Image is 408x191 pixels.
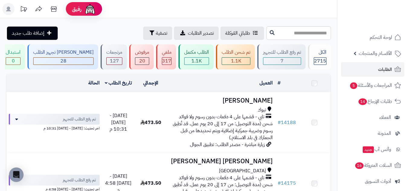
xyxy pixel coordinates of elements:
[378,65,392,74] span: الطلبات
[63,116,96,122] span: تم رفع الطلب للتجهيز
[140,180,161,187] span: 473.50
[341,158,404,173] a: السلات المتروكة16
[135,49,149,56] div: مرفوض
[169,158,273,165] h3: [PERSON_NAME] [PERSON_NAME]
[190,141,265,148] span: زيارة مباشرة - مصدر الطلب: تطبيق الجوال
[341,110,404,125] a: العملاء
[155,44,177,69] a: ملغي 317
[222,49,250,56] div: تم شحن الطلب
[177,44,215,69] a: الطلب مكتمل 1.1K
[256,44,307,69] a: تم رفع الطلب للتجهيز 7
[314,49,326,56] div: الكل
[191,57,202,65] span: 1.1K
[33,49,94,56] div: [PERSON_NAME] تجهيز الطلب
[9,125,100,131] div: اخر تحديث: [DATE] - [DATE] 10:31 م
[26,44,99,69] a: [PERSON_NAME] تجهيز الطلب 28
[278,180,281,187] span: #
[278,119,296,126] a: #14188
[359,49,392,58] span: الأقسام والمنتجات
[355,161,392,170] span: السلات المتروكة
[139,57,145,65] span: 20
[185,58,209,65] div: 1070
[107,58,122,65] div: 127
[179,113,264,120] span: تابي - قسّمها على 4 دفعات بدون رسوم ولا فوائد
[281,57,284,65] span: 7
[9,167,24,182] div: Open Intercom Messenger
[12,30,44,37] span: إضافة طلب جديد
[225,30,250,37] span: طلباتي المُوكلة
[258,107,266,113] span: تبوك
[72,5,82,13] span: رفيق
[367,14,402,27] img: logo-2.png
[174,27,219,40] a: تصدير الطلبات
[162,57,171,65] span: 317
[140,119,161,126] span: 473.50
[358,97,392,106] span: طلبات الإرجاع
[370,33,392,42] span: لوحة التحكم
[278,79,281,87] a: #
[162,58,171,65] div: 317
[278,119,281,126] span: #
[169,97,273,104] h3: [PERSON_NAME]
[215,44,256,69] a: تم شحن الطلب 1.1K
[362,145,391,154] span: وآتس آب
[143,27,172,40] button: تصفية
[222,58,250,65] div: 1146
[106,49,122,56] div: مرتجعات
[220,27,264,40] a: طلباتي المُوكلة
[263,49,301,56] div: تم رفع الطلب للتجهيز
[278,180,296,187] a: #14175
[188,30,214,37] span: تصدير الطلبات
[341,94,404,109] a: طلبات الإرجاع14
[16,3,31,17] a: تحديثات المنصة
[314,57,326,65] span: 2715
[363,146,374,153] span: جديد
[84,3,96,15] img: ai-face.png
[6,49,21,56] div: استبدال
[358,98,367,105] span: 14
[263,58,301,65] div: 7
[105,79,132,87] a: تاريخ الطلب
[350,82,357,89] span: 5
[63,177,96,183] span: تم رفع الطلب للتجهيز
[6,58,20,65] div: 0
[341,78,404,93] a: المراجعات والأسئلة5
[7,27,58,40] a: إضافة طلب جديد
[156,30,167,37] span: تصفية
[355,162,364,169] span: 16
[259,79,273,87] a: العميل
[341,126,404,141] a: المدونة
[378,129,391,138] span: المدونة
[349,81,392,90] span: المراجعات والأسئلة
[219,167,266,174] span: [GEOGRAPHIC_DATA]
[99,44,128,69] a: مرتجعات 127
[341,142,404,157] a: وآتس آبجديد
[162,49,172,56] div: ملغي
[231,57,241,65] span: 1.1K
[179,174,264,181] span: تابي - قسّمها على 4 دفعات بدون رسوم ولا فوائد
[88,79,100,87] a: الحالة
[379,113,391,122] span: العملاء
[34,58,93,65] div: 28
[365,177,391,186] span: أدوات التسويق
[184,49,209,56] div: الطلب مكتمل
[110,57,119,65] span: 127
[307,44,332,69] a: الكل2715
[135,58,149,65] div: 20
[173,120,273,141] span: شحن (مدة التوصيل: من 17 إلى 20 يوم عمل. قد تُطبق رسوم وضريبة جمركية إضافية ويتم تحديدها من قبل ال...
[12,57,15,65] span: 0
[341,62,404,77] a: الطلبات
[128,44,155,69] a: مرفوض 20
[341,30,404,45] a: لوحة التحكم
[110,112,127,133] span: [DATE] - [DATE] 10:31 م
[143,79,158,87] a: الإجمالي
[341,174,404,189] a: أدوات التسويق
[60,57,66,65] span: 28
